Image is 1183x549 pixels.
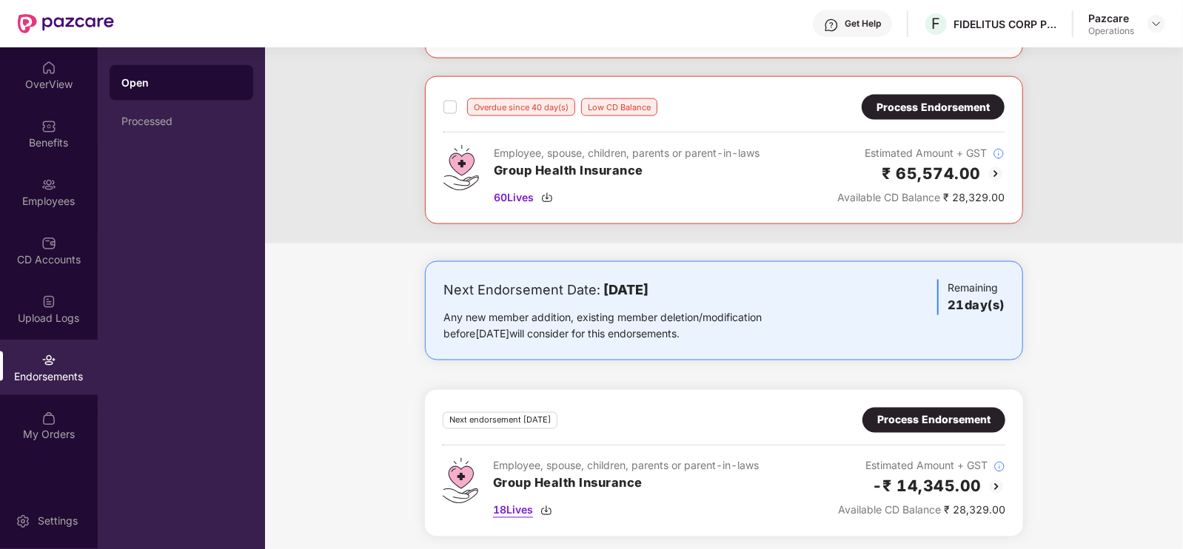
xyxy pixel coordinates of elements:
div: Get Help [845,18,881,30]
img: svg+xml;base64,PHN2ZyBpZD0iRG93bmxvYWQtMzJ4MzIiIHhtbG5zPSJodHRwOi8vd3d3LnczLm9yZy8yMDAwL3N2ZyIgd2... [541,192,553,203]
img: svg+xml;base64,PHN2ZyBpZD0iQmFjay0yMHgyMCIgeG1sbnM9Imh0dHA6Ly93d3cudzMub3JnLzIwMDAvc3ZnIiB3aWR0aD... [987,165,1005,183]
div: Employee, spouse, children, parents or parent-in-laws [493,458,759,474]
img: svg+xml;base64,PHN2ZyBpZD0iSG9tZSIgeG1sbnM9Imh0dHA6Ly93d3cudzMub3JnLzIwMDAvc3ZnIiB3aWR0aD0iMjAiIG... [41,61,56,75]
img: svg+xml;base64,PHN2ZyBpZD0iQmFjay0yMHgyMCIgeG1sbnM9Imh0dHA6Ly93d3cudzMub3JnLzIwMDAvc3ZnIiB3aWR0aD... [988,478,1005,496]
div: Pazcare [1088,11,1134,25]
div: Any new member addition, existing member deletion/modification before [DATE] will consider for th... [443,309,808,342]
img: svg+xml;base64,PHN2ZyBpZD0iQ0RfQWNjb3VudHMiIGRhdGEtbmFtZT0iQ0QgQWNjb3VudHMiIHhtbG5zPSJodHRwOi8vd3... [41,236,56,251]
img: svg+xml;base64,PHN2ZyBpZD0iQmVuZWZpdHMiIHhtbG5zPSJodHRwOi8vd3d3LnczLm9yZy8yMDAwL3N2ZyIgd2lkdGg9Ij... [41,119,56,134]
img: svg+xml;base64,PHN2ZyBpZD0iSGVscC0zMngzMiIgeG1sbnM9Imh0dHA6Ly93d3cudzMub3JnLzIwMDAvc3ZnIiB3aWR0aD... [824,18,839,33]
span: Available CD Balance [838,504,941,516]
img: svg+xml;base64,PHN2ZyBpZD0iTXlfT3JkZXJzIiBkYXRhLW5hbWU9Ik15IE9yZGVycyIgeG1sbnM9Imh0dHA6Ly93d3cudz... [41,411,56,426]
img: svg+xml;base64,PHN2ZyBpZD0iRG93bmxvYWQtMzJ4MzIiIHhtbG5zPSJodHRwOi8vd3d3LnczLm9yZy8yMDAwL3N2ZyIgd2... [540,505,552,516]
img: svg+xml;base64,PHN2ZyBpZD0iRW5kb3JzZW1lbnRzIiB4bWxucz0iaHR0cDovL3d3dy53My5vcmcvMjAwMC9zdmciIHdpZH... [41,353,56,368]
img: svg+xml;base64,PHN2ZyBpZD0iU2V0dGluZy0yMHgyMCIgeG1sbnM9Imh0dHA6Ly93d3cudzMub3JnLzIwMDAvc3ZnIiB3aW... [16,514,30,529]
div: ₹ 28,329.00 [837,189,1005,206]
div: Next Endorsement Date: [443,280,808,300]
div: Open [121,75,241,90]
div: Next endorsement [DATE] [443,412,557,429]
div: Remaining [937,280,1005,315]
span: F [932,15,941,33]
div: Settings [33,514,82,529]
img: svg+xml;base64,PHN2ZyBpZD0iRW1wbG95ZWVzIiB4bWxucz0iaHR0cDovL3d3dy53My5vcmcvMjAwMC9zdmciIHdpZHRoPS... [41,178,56,192]
img: svg+xml;base64,PHN2ZyB4bWxucz0iaHR0cDovL3d3dy53My5vcmcvMjAwMC9zdmciIHdpZHRoPSI0Ny43MTQiIGhlaWdodD... [443,145,479,191]
div: ₹ 28,329.00 [838,502,1005,519]
div: Estimated Amount + GST [838,458,1005,474]
h3: 21 day(s) [948,296,1005,315]
img: svg+xml;base64,PHN2ZyBpZD0iVXBsb2FkX0xvZ3MiIGRhdGEtbmFtZT0iVXBsb2FkIExvZ3MiIHhtbG5zPSJodHRwOi8vd3... [41,294,56,309]
h3: Group Health Insurance [494,161,760,181]
h2: -₹ 14,345.00 [872,474,982,499]
div: Processed [121,115,241,127]
img: svg+xml;base64,PHN2ZyB4bWxucz0iaHR0cDovL3d3dy53My5vcmcvMjAwMC9zdmciIHdpZHRoPSI0Ny43MTQiIGhlaWdodD... [443,458,478,504]
div: FIDELITUS CORP PROPERTY SERVICES PRIVATE LIMITED [954,17,1057,31]
b: [DATE] [603,282,649,297]
div: Low CD Balance [581,98,657,116]
div: Overdue since 40 day(s) [467,98,575,116]
div: Process Endorsement [877,412,991,428]
span: 60 Lives [494,189,534,206]
img: svg+xml;base64,PHN2ZyBpZD0iSW5mb18tXzMyeDMyIiBkYXRhLW5hbWU9IkluZm8gLSAzMngzMiIgeG1sbnM9Imh0dHA6Ly... [993,148,1005,160]
div: Estimated Amount + GST [837,145,1005,161]
img: New Pazcare Logo [18,14,114,33]
span: 18 Lives [493,502,533,519]
h2: ₹ 65,574.00 [882,161,982,186]
img: svg+xml;base64,PHN2ZyBpZD0iRHJvcGRvd24tMzJ4MzIiIHhtbG5zPSJodHRwOi8vd3d3LnczLm9yZy8yMDAwL3N2ZyIgd2... [1150,18,1162,30]
div: Operations [1088,25,1134,37]
img: svg+xml;base64,PHN2ZyBpZD0iSW5mb18tXzMyeDMyIiBkYXRhLW5hbWU9IkluZm8gLSAzMngzMiIgeG1sbnM9Imh0dHA6Ly... [993,461,1005,473]
span: Available CD Balance [837,191,940,203]
h3: Group Health Insurance [493,474,759,494]
div: Process Endorsement [877,99,990,115]
div: Employee, spouse, children, parents or parent-in-laws [494,145,760,161]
